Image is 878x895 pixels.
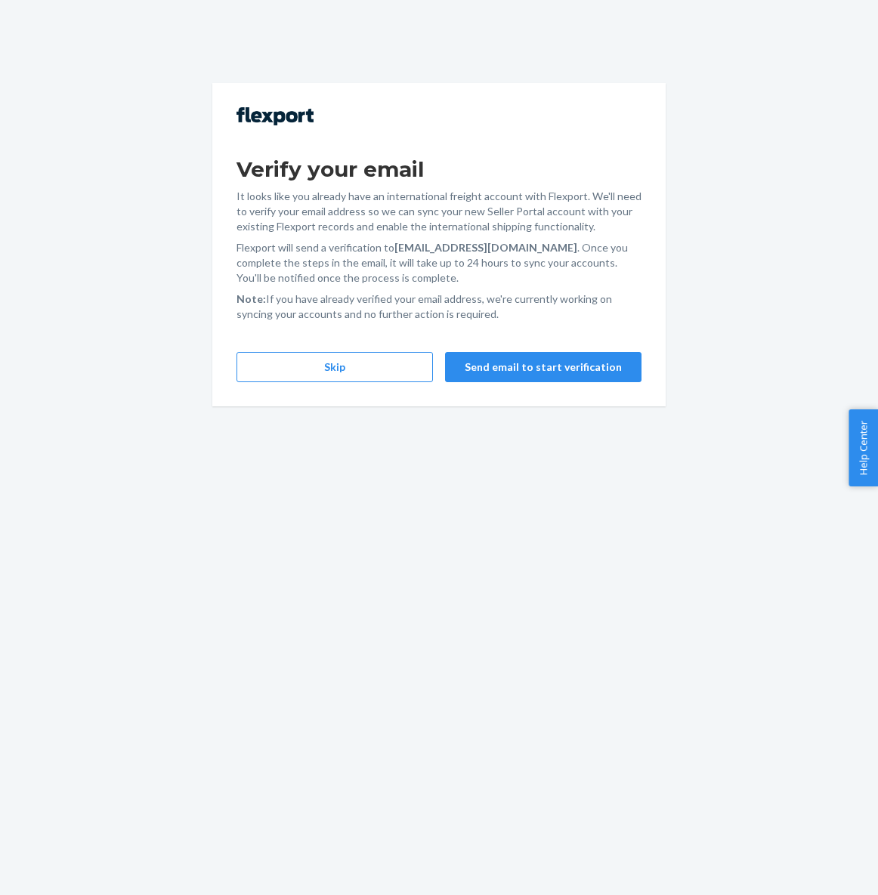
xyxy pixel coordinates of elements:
img: Flexport logo [237,107,314,125]
p: Flexport will send a verification to . Once you complete the steps in the email, it will take up ... [237,240,641,285]
strong: [EMAIL_ADDRESS][DOMAIN_NAME] [394,241,577,254]
button: Help Center [849,409,878,486]
p: It looks like you already have an international freight account with Flexport. We'll need to veri... [237,189,641,234]
h1: Verify your email [237,156,641,183]
strong: Note: [237,292,266,305]
p: If you have already verified your email address, we're currently working on syncing your accounts... [237,292,641,322]
button: Skip [237,352,433,382]
button: Send email to start verification [445,352,641,382]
